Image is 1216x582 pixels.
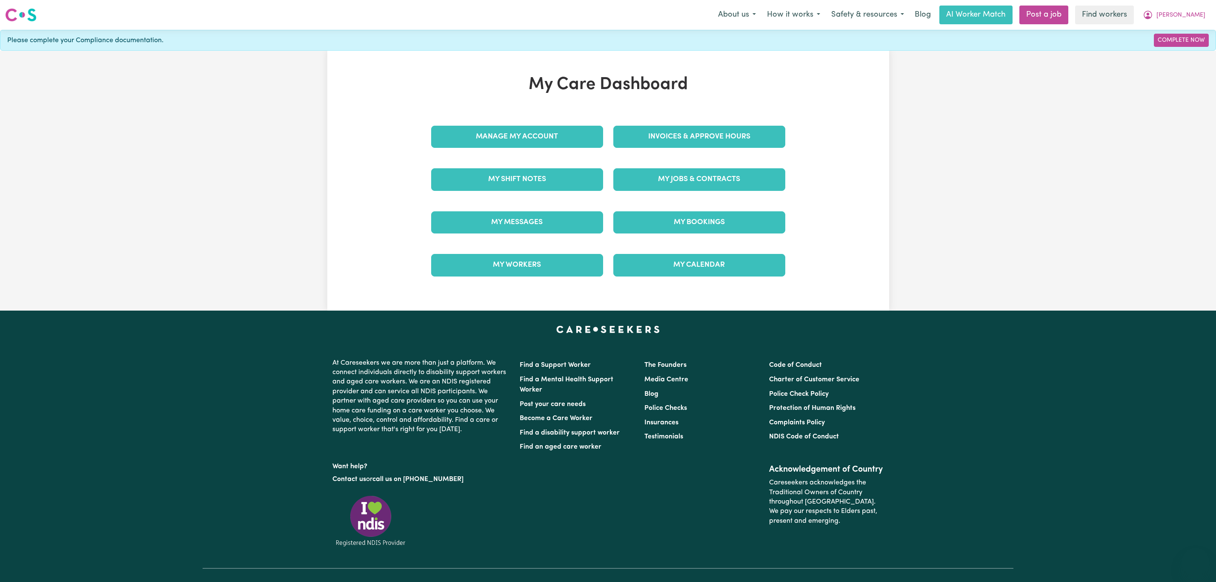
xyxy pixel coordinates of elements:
[769,433,839,440] a: NDIS Code of Conduct
[431,168,603,190] a: My Shift Notes
[332,471,509,487] p: or
[644,419,678,426] a: Insurances
[1182,548,1209,575] iframe: Button to launch messaging window, conversation in progress
[332,476,366,483] a: Contact us
[520,362,591,369] a: Find a Support Worker
[613,126,785,148] a: Invoices & Approve Hours
[769,419,825,426] a: Complaints Policy
[426,75,790,95] h1: My Care Dashboard
[761,6,826,24] button: How it works
[431,211,603,233] a: My Messages
[520,429,620,436] a: Find a disability support worker
[520,444,601,450] a: Find an aged care worker
[520,401,586,408] a: Post your care needs
[910,6,936,24] a: Blog
[5,7,37,23] img: Careseekers logo
[712,6,761,24] button: About us
[556,326,660,333] a: Careseekers home page
[644,405,687,412] a: Police Checks
[613,168,785,190] a: My Jobs & Contracts
[613,254,785,276] a: My Calendar
[644,362,687,369] a: The Founders
[431,254,603,276] a: My Workers
[1156,11,1205,20] span: [PERSON_NAME]
[520,415,592,422] a: Become a Care Worker
[1075,6,1134,24] a: Find workers
[769,475,884,529] p: Careseekers acknowledges the Traditional Owners of Country throughout [GEOGRAPHIC_DATA]. We pay o...
[613,211,785,233] a: My Bookings
[431,126,603,148] a: Manage My Account
[769,391,829,398] a: Police Check Policy
[1019,6,1068,24] a: Post a job
[769,405,855,412] a: Protection of Human Rights
[7,35,163,46] span: Please complete your Compliance documentation.
[644,433,683,440] a: Testimonials
[644,376,688,383] a: Media Centre
[644,391,658,398] a: Blog
[1154,34,1209,47] a: Complete Now
[372,476,464,483] a: call us on [PHONE_NUMBER]
[332,458,509,471] p: Want help?
[769,376,859,383] a: Charter of Customer Service
[826,6,910,24] button: Safety & resources
[332,494,409,547] img: Registered NDIS provider
[1137,6,1211,24] button: My Account
[332,355,509,438] p: At Careseekers we are more than just a platform. We connect individuals directly to disability su...
[769,464,884,475] h2: Acknowledgement of Country
[5,5,37,25] a: Careseekers logo
[939,6,1013,24] a: AI Worker Match
[520,376,613,393] a: Find a Mental Health Support Worker
[769,362,822,369] a: Code of Conduct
